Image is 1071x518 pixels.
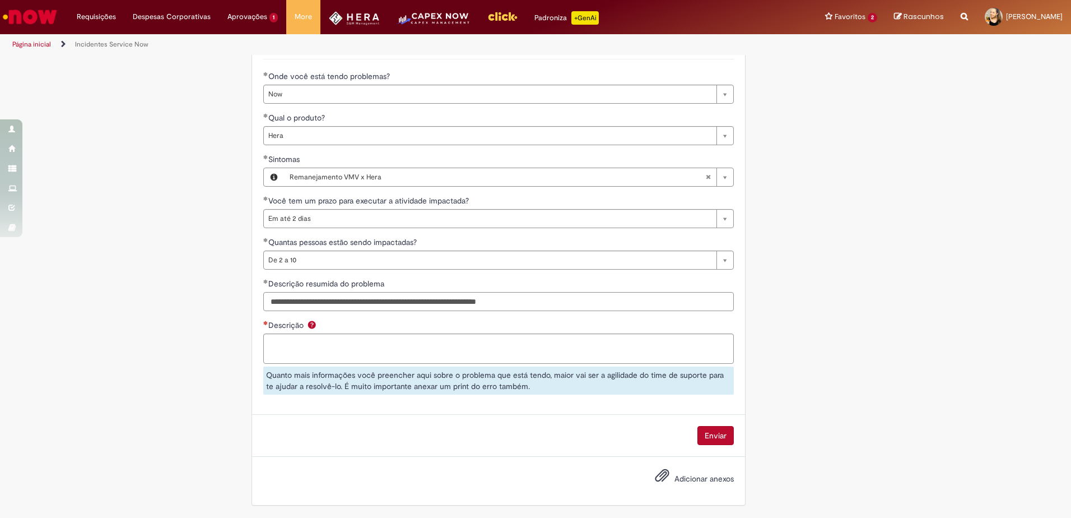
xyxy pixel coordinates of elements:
button: Enviar [697,426,734,445]
a: Rascunhos [894,12,944,22]
div: Padroniza [534,11,599,25]
span: Descrição [268,320,306,330]
span: De 2 a 10 [268,251,711,269]
span: Remanejamento VMV x Hera [290,168,705,186]
img: ServiceNow [1,6,59,28]
span: Onde você está tendo problemas? [268,71,392,81]
button: Sintomas, Visualizar este registro Remanejamento VMV x Hera [264,168,284,186]
span: Despesas Corporativas [133,11,211,22]
span: [PERSON_NAME] [1006,12,1063,21]
p: +GenAi [571,11,599,25]
span: Obrigatório Preenchido [263,113,268,118]
span: Adicionar anexos [674,474,734,484]
span: Em até 2 dias [268,210,711,228]
span: Você tem um prazo para executar a atividade impactada? [268,196,471,206]
span: 1 [269,13,278,22]
span: Hera [268,127,711,145]
span: 2 [868,13,877,22]
a: Remanejamento VMV x HeraLimpar campo Sintomas [284,168,733,186]
img: click_logo_yellow_360x200.png [487,8,518,25]
span: Obrigatório Preenchido [263,72,268,76]
abbr: Limpar campo Sintomas [700,168,716,186]
span: Obrigatório Preenchido [263,279,268,284]
a: Página inicial [12,40,51,49]
span: Rascunhos [904,11,944,22]
span: Obrigatório Preenchido [263,196,268,201]
span: Quantas pessoas estão sendo impactadas? [268,237,419,247]
ul: Trilhas de página [8,34,706,55]
span: Ajuda para Descrição [305,320,319,329]
span: Qual o produto? [268,113,327,123]
span: More [295,11,312,22]
a: Incidentes Service Now [75,40,148,49]
span: Now [268,85,711,103]
img: CapexLogo5.png [396,11,471,34]
button: Adicionar anexos [652,465,672,491]
span: Obrigatório Preenchido [263,155,268,159]
span: Obrigatório Preenchido [263,238,268,242]
span: Requisições [77,11,116,22]
span: Favoritos [835,11,865,22]
span: Sintomas [268,154,302,164]
textarea: Descrição [263,334,734,363]
input: Descrição resumida do problema [263,292,734,311]
img: HeraLogo.png [329,11,380,25]
span: Necessários [263,321,268,325]
div: Quanto mais informações você preencher aqui sobre o problema que está tendo, maior vai ser a agil... [263,367,734,395]
span: Descrição resumida do problema [268,279,387,289]
span: Aprovações [227,11,267,22]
